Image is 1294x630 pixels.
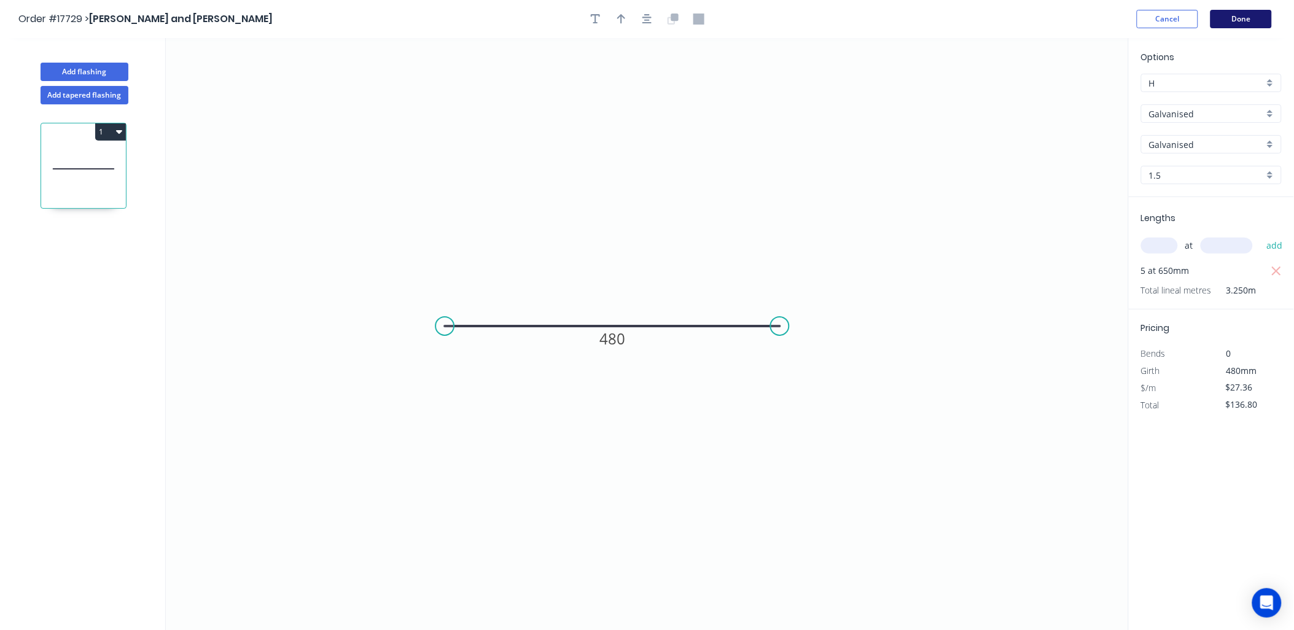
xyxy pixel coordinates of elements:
span: [PERSON_NAME] and [PERSON_NAME] [89,12,273,26]
tspan: 480 [599,329,625,349]
button: Cancel [1137,10,1198,28]
button: Done [1210,10,1272,28]
button: Add tapered flashing [41,86,128,104]
button: 1 [95,123,126,141]
span: Lengths [1141,212,1176,224]
span: 480mm [1226,365,1257,376]
input: Price level [1149,77,1264,90]
span: Girth [1141,365,1160,376]
button: Add flashing [41,63,128,81]
input: Thickness [1149,169,1264,182]
span: Total lineal metres [1141,282,1212,299]
button: add [1260,235,1289,256]
span: Order #17729 > [18,12,89,26]
input: Colour [1149,138,1264,151]
span: $/m [1141,382,1156,394]
span: Options [1141,51,1175,63]
div: Open Intercom Messenger [1252,588,1282,618]
span: 5 at 650mm [1141,262,1190,279]
span: 0 [1226,348,1231,359]
span: Pricing [1141,322,1170,334]
span: at [1185,237,1193,254]
input: Material [1149,107,1264,120]
span: Bends [1141,348,1166,359]
span: 3.250m [1212,282,1257,299]
span: Total [1141,399,1160,411]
